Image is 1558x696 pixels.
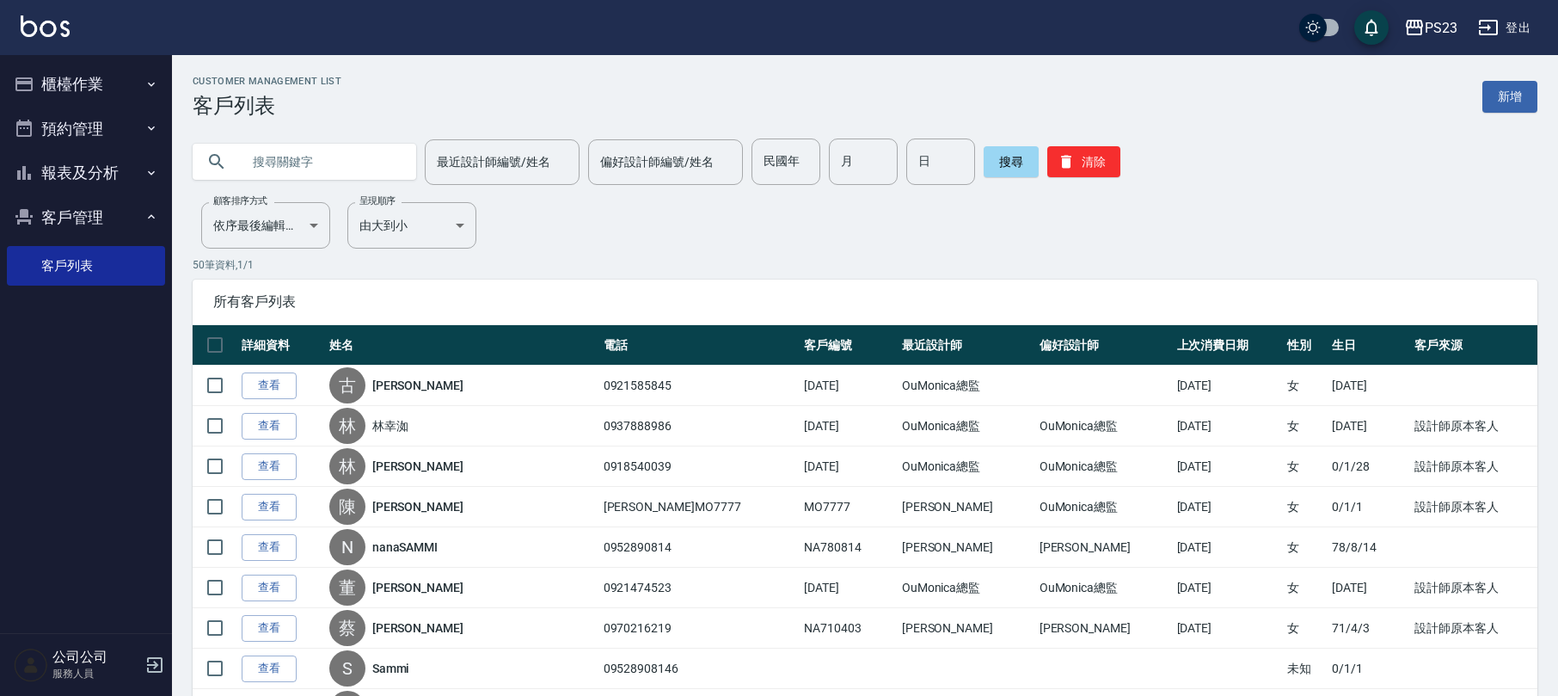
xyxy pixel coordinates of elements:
td: [PERSON_NAME] [898,527,1035,568]
a: 查看 [242,413,297,440]
a: [PERSON_NAME] [372,498,463,515]
th: 性別 [1283,325,1328,366]
td: [DATE] [800,447,897,487]
td: 0/1/1 [1328,649,1410,689]
td: [DATE] [800,406,897,447]
th: 客戶來源 [1410,325,1537,366]
th: 偏好設計師 [1035,325,1173,366]
td: OuMonica總監 [898,366,1035,406]
td: [DATE] [1328,406,1410,447]
td: 女 [1283,568,1328,608]
td: OuMonica總監 [1035,447,1173,487]
div: 古 [329,367,365,403]
th: 上次消費日期 [1173,325,1284,366]
td: 設計師原本客人 [1410,406,1537,447]
button: save [1354,10,1389,45]
th: 最近設計師 [898,325,1035,366]
a: 查看 [242,534,297,561]
td: [PERSON_NAME] [1035,527,1173,568]
a: 查看 [242,494,297,520]
td: [DATE] [1328,366,1410,406]
a: 查看 [242,656,297,682]
div: 由大到小 [347,202,476,249]
td: 0937888986 [599,406,800,447]
td: [DATE] [1173,447,1284,487]
span: 所有客戶列表 [213,293,1517,311]
a: [PERSON_NAME] [372,377,463,394]
button: 清除 [1047,146,1120,177]
td: OuMonica總監 [898,447,1035,487]
td: 09528908146 [599,649,800,689]
td: 0/1/28 [1328,447,1410,487]
td: 設計師原本客人 [1410,447,1537,487]
td: 女 [1283,447,1328,487]
td: 0/1/1 [1328,487,1410,527]
td: [DATE] [1173,406,1284,447]
button: 搜尋 [984,146,1039,177]
div: 林 [329,448,365,484]
img: Logo [21,15,70,37]
td: 設計師原本客人 [1410,487,1537,527]
td: OuMonica總監 [898,406,1035,447]
td: [DATE] [1173,487,1284,527]
a: 查看 [242,575,297,601]
td: 78/8/14 [1328,527,1410,568]
td: 女 [1283,487,1328,527]
th: 詳細資料 [237,325,325,366]
button: 預約管理 [7,107,165,151]
div: S [329,650,365,687]
td: [DATE] [1173,527,1284,568]
td: 設計師原本客人 [1410,608,1537,649]
td: OuMonica總監 [1035,487,1173,527]
td: 未知 [1283,649,1328,689]
td: 0921585845 [599,366,800,406]
td: [DATE] [1173,568,1284,608]
a: 查看 [242,453,297,480]
td: 0921474523 [599,568,800,608]
div: 林 [329,408,365,444]
td: 女 [1283,527,1328,568]
td: 設計師原本客人 [1410,568,1537,608]
a: 林幸洳 [372,417,408,434]
th: 姓名 [325,325,599,366]
img: Person [14,648,48,682]
button: 客戶管理 [7,195,165,240]
td: [DATE] [800,366,897,406]
div: 董 [329,570,365,606]
a: 客戶列表 [7,246,165,286]
a: 查看 [242,615,297,642]
div: N [329,529,365,565]
a: [PERSON_NAME] [372,619,463,637]
p: 服務人員 [52,666,140,681]
a: [PERSON_NAME] [372,458,463,475]
td: OuMonica總監 [1035,568,1173,608]
label: 呈現順序 [359,194,396,207]
th: 客戶編號 [800,325,897,366]
td: [PERSON_NAME]MO7777 [599,487,800,527]
td: [PERSON_NAME] [898,487,1035,527]
a: Sammi [372,660,410,677]
div: 蔡 [329,610,365,646]
td: 71/4/3 [1328,608,1410,649]
td: OuMonica總監 [1035,406,1173,447]
td: 女 [1283,406,1328,447]
th: 生日 [1328,325,1410,366]
th: 電話 [599,325,800,366]
h3: 客戶列表 [193,94,341,118]
button: 櫃檯作業 [7,62,165,107]
a: 查看 [242,373,297,399]
td: 0970216219 [599,608,800,649]
input: 搜尋關鍵字 [241,139,402,185]
div: 陳 [329,489,365,525]
div: PS23 [1425,17,1457,39]
button: PS23 [1397,10,1464,46]
a: [PERSON_NAME] [372,579,463,596]
td: [DATE] [800,568,897,608]
button: 登出 [1471,12,1537,44]
td: [PERSON_NAME] [1035,608,1173,649]
td: MO7777 [800,487,897,527]
td: [DATE] [1173,366,1284,406]
td: NA710403 [800,608,897,649]
a: nanaSAMMI [372,539,439,556]
h5: 公司公司 [52,649,140,666]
